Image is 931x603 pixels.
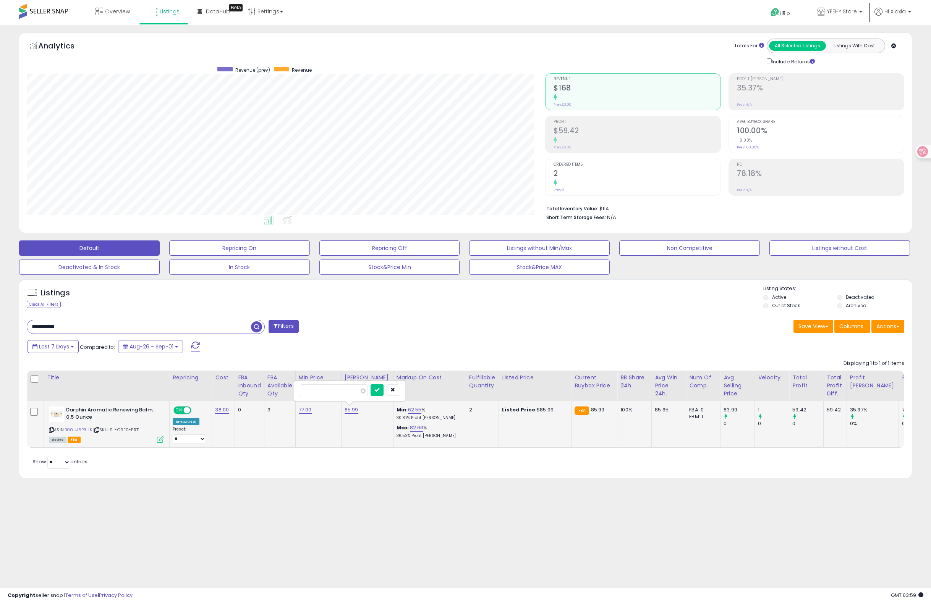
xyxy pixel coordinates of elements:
[319,260,460,275] button: Stock&Price Min
[397,374,463,382] div: Markup on Cost
[49,406,64,422] img: 316mI+AssOL._SL40_.jpg
[575,374,614,390] div: Current Buybox Price
[229,4,243,11] div: Tooltip anchor
[737,77,904,81] span: Profit [PERSON_NAME]
[620,406,646,413] div: 100%
[502,406,537,413] b: Listed Price:
[758,374,786,382] div: Velocity
[49,437,66,443] span: All listings currently available for purchase on Amazon
[554,84,721,94] h2: $168
[758,420,789,427] div: 0
[19,260,160,275] button: Deactivated & In Stock
[737,120,904,124] span: Avg. Buybox Share
[737,84,904,94] h2: 35.37%
[591,406,605,413] span: 85.99
[554,163,721,167] span: Ordered Items
[169,260,310,275] button: In Stock
[763,285,912,292] p: Listing States:
[215,374,232,382] div: Cost
[408,406,422,414] a: 62.55
[655,406,680,413] div: 85.65
[844,360,904,367] div: Displaying 1 to 1 of 1 items
[397,406,460,421] div: %
[607,214,616,221] span: N/A
[772,294,786,300] label: Active
[770,8,780,17] i: Get Help
[546,205,598,212] b: Total Inventory Value:
[761,57,824,66] div: Include Returns
[769,240,910,256] button: Listings without Cost
[292,67,312,73] span: Revenue
[554,102,572,107] small: Prev: $0.00
[737,137,752,143] small: 0.00%
[39,343,69,350] span: Last 7 Days
[792,374,820,390] div: Total Profit
[780,10,790,16] span: Help
[68,437,81,443] span: FBA
[345,406,358,414] a: 85.99
[850,406,899,413] div: 35.37%
[902,374,930,382] div: ROI
[397,415,460,421] p: 30.87% Profit [PERSON_NAME]
[65,427,92,433] a: B00UJ6P3HK
[215,406,229,414] a: 38.00
[105,8,130,15] span: Overview
[28,340,79,353] button: Last 7 Days
[173,427,206,444] div: Preset:
[826,41,882,51] button: Listings With Cost
[874,8,911,25] a: Hi Xiaxia
[546,203,899,213] li: $114
[299,374,338,382] div: Min Price
[190,407,202,414] span: OFF
[397,433,460,439] p: 36.53% Profit [PERSON_NAME]
[174,407,184,414] span: ON
[47,374,166,382] div: Title
[173,374,209,382] div: Repricing
[267,374,292,398] div: FBA Available Qty
[554,126,721,137] h2: $59.42
[40,288,70,298] h5: Listings
[502,406,565,413] div: $85.99
[734,42,764,50] div: Totals For
[846,294,874,300] label: Deactivated
[49,406,164,442] div: ASIN:
[118,340,183,353] button: Aug-26 - Sep-01
[173,418,199,425] div: Amazon AI
[737,163,904,167] span: ROI
[839,322,863,330] span: Columns
[397,424,460,439] div: %
[554,77,721,81] span: Revenue
[827,374,844,398] div: Total Profit Diff.
[469,374,495,390] div: Fulfillable Quantity
[834,320,870,333] button: Columns
[238,374,261,398] div: FBA inbound Qty
[772,302,800,309] label: Out of Stock
[850,374,895,390] div: Profit [PERSON_NAME]
[575,406,589,415] small: FBA
[19,240,160,256] button: Default
[737,102,752,107] small: Prev: N/A
[299,406,312,414] a: 77.00
[546,214,606,221] b: Short Term Storage Fees:
[169,240,310,256] button: Repricing On
[827,8,857,15] span: YEEHY Store
[764,2,805,25] a: Help
[469,406,493,413] div: 2
[32,458,87,465] span: Show: entries
[737,145,759,150] small: Prev: 100.00%
[410,424,424,432] a: 82.66
[689,374,717,390] div: Num of Comp.
[38,40,89,53] h5: Analytics
[502,374,568,382] div: Listed Price
[397,406,408,413] b: Min:
[792,420,823,427] div: 0
[850,420,899,427] div: 0%
[238,406,258,413] div: 0
[269,320,298,333] button: Filters
[655,374,683,398] div: Avg Win Price 24h.
[554,120,721,124] span: Profit
[235,67,270,73] span: Revenue (prev)
[469,240,610,256] button: Listings without Min/Max
[554,188,564,192] small: Prev: 0
[80,343,115,351] span: Compared to:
